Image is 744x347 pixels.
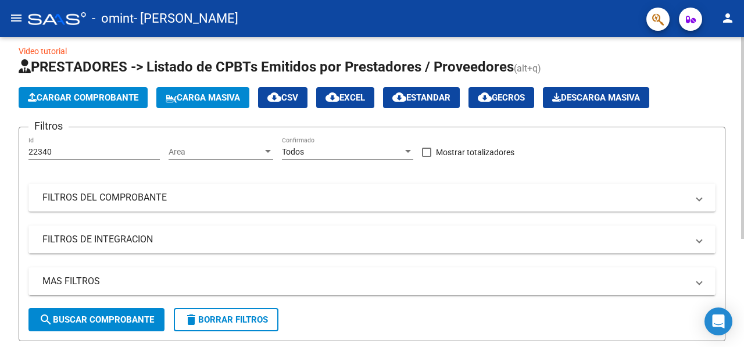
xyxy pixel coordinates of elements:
mat-panel-title: FILTROS DE INTEGRACION [42,233,688,246]
mat-panel-title: FILTROS DEL COMPROBANTE [42,191,688,204]
span: Area [169,147,263,157]
mat-expansion-panel-header: MAS FILTROS [28,267,716,295]
span: (alt+q) [514,63,541,74]
span: Todos [282,147,304,156]
span: Descarga Masiva [552,92,640,103]
mat-expansion-panel-header: FILTROS DEL COMPROBANTE [28,184,716,212]
button: Carga Masiva [156,87,249,108]
mat-panel-title: MAS FILTROS [42,275,688,288]
span: Borrar Filtros [184,314,268,325]
div: Open Intercom Messenger [704,307,732,335]
button: Buscar Comprobante [28,308,164,331]
a: Video tutorial [19,46,67,56]
mat-icon: cloud_download [392,90,406,104]
button: Borrar Filtros [174,308,278,331]
span: Estandar [392,92,450,103]
mat-icon: cloud_download [267,90,281,104]
span: Mostrar totalizadores [436,145,514,159]
span: Gecros [478,92,525,103]
span: PRESTADORES -> Listado de CPBTs Emitidos por Prestadores / Proveedores [19,59,514,75]
mat-icon: cloud_download [325,90,339,104]
span: Buscar Comprobante [39,314,154,325]
span: EXCEL [325,92,365,103]
button: Descarga Masiva [543,87,649,108]
span: Carga Masiva [166,92,240,103]
mat-icon: menu [9,11,23,25]
span: CSV [267,92,298,103]
mat-expansion-panel-header: FILTROS DE INTEGRACION [28,226,716,253]
mat-icon: cloud_download [478,90,492,104]
span: - omint [92,6,134,31]
button: CSV [258,87,307,108]
mat-icon: search [39,313,53,327]
mat-icon: delete [184,313,198,327]
button: Gecros [468,87,534,108]
span: - [PERSON_NAME] [134,6,238,31]
button: Estandar [383,87,460,108]
button: Cargar Comprobante [19,87,148,108]
h3: Filtros [28,118,69,134]
mat-icon: person [721,11,735,25]
app-download-masive: Descarga masiva de comprobantes (adjuntos) [543,87,649,108]
button: EXCEL [316,87,374,108]
span: Cargar Comprobante [28,92,138,103]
